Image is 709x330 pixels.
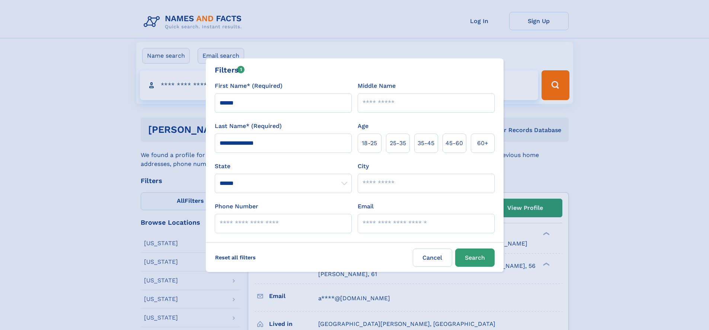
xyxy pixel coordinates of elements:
[215,64,245,76] div: Filters
[445,139,463,148] span: 45‑60
[362,139,377,148] span: 18‑25
[358,162,369,171] label: City
[215,122,282,131] label: Last Name* (Required)
[390,139,406,148] span: 25‑35
[358,202,374,211] label: Email
[455,249,495,267] button: Search
[358,81,396,90] label: Middle Name
[210,249,261,266] label: Reset all filters
[413,249,452,267] label: Cancel
[418,139,434,148] span: 35‑45
[358,122,368,131] label: Age
[215,202,258,211] label: Phone Number
[215,162,352,171] label: State
[477,139,488,148] span: 60+
[215,81,282,90] label: First Name* (Required)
